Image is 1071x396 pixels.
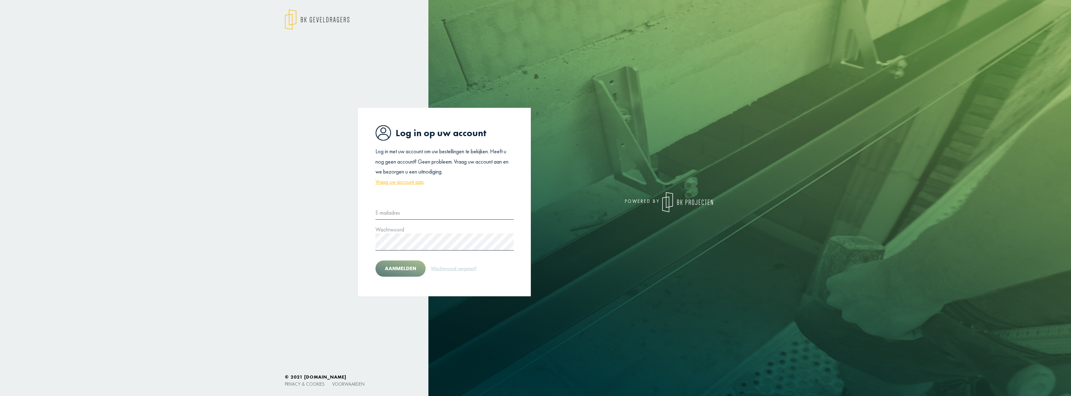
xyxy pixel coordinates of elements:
[375,225,404,235] label: Wachtwoord
[285,381,325,387] a: Privacy & cookies
[285,9,349,30] img: logo
[285,374,786,380] h6: © 2021 [DOMAIN_NAME]
[375,125,514,141] h1: Log in op uw account
[375,260,426,277] button: Aanmelden
[332,381,365,387] a: Voorwaarden
[375,146,514,187] p: Log in met uw account om uw bestellingen te bekijken. Heeft u nog geen account? Geen probleem. Vr...
[431,265,477,273] a: Wachtwoord vergeten?
[540,192,713,212] div: powered by
[375,125,391,141] img: icon
[662,192,713,212] img: logo
[375,177,423,187] a: Vraag uw account aan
